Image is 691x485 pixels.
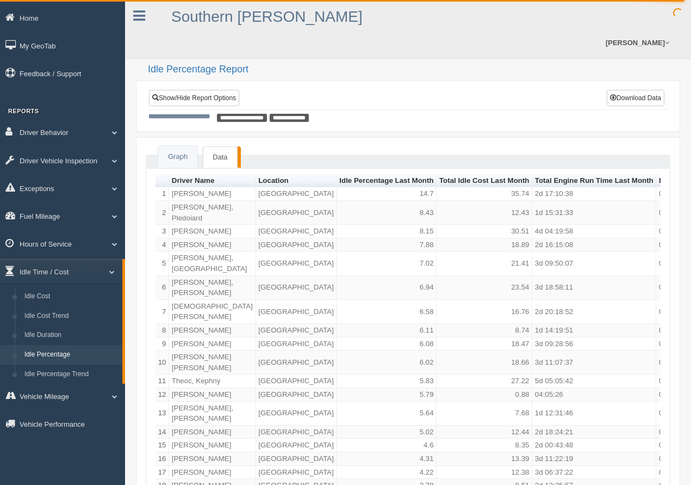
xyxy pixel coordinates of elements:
[337,300,437,324] td: 6.58
[337,426,437,439] td: 5.02
[256,466,337,480] td: [GEOGRAPHIC_DATA]
[337,324,437,337] td: 6.11
[532,466,656,480] td: 3d 06:37:22
[437,251,532,275] td: 21.41
[169,187,256,201] td: [PERSON_NAME]
[169,225,256,238] td: [PERSON_NAME]
[437,337,532,351] td: 18.47
[256,251,337,275] td: [GEOGRAPHIC_DATA]
[437,375,532,388] td: 27.22
[337,452,437,466] td: 4.31
[532,187,656,201] td: 2d 17:10:38
[337,351,437,375] td: 6.02
[337,439,437,452] td: 4.6
[20,345,122,365] a: Idle Percentage
[169,251,256,275] td: [PERSON_NAME], [GEOGRAPHIC_DATA]
[337,225,437,238] td: 8.15
[169,174,256,188] th: Sort column
[155,337,169,351] td: 9
[437,402,532,426] td: 7.68
[169,402,256,426] td: [PERSON_NAME], [PERSON_NAME]
[607,90,664,106] button: Download Data
[337,337,437,351] td: 6.08
[169,351,256,375] td: [PERSON_NAME] [PERSON_NAME]
[256,351,337,375] td: [GEOGRAPHIC_DATA]
[337,375,437,388] td: 5.83
[155,402,169,426] td: 13
[337,238,437,252] td: 7.88
[337,187,437,201] td: 14.7
[149,90,239,106] a: Show/Hide Report Options
[256,201,337,225] td: [GEOGRAPHIC_DATA]
[256,225,337,238] td: [GEOGRAPHIC_DATA]
[155,251,169,275] td: 5
[171,8,363,25] a: Southern [PERSON_NAME]
[437,300,532,324] td: 16.76
[169,276,256,300] td: [PERSON_NAME], [PERSON_NAME]
[532,251,656,275] td: 3d 09:50:07
[337,251,437,275] td: 7.02
[532,351,656,375] td: 3d 11:07:37
[155,351,169,375] td: 10
[532,337,656,351] td: 3d 09:28:56
[155,201,169,225] td: 2
[155,439,169,452] td: 15
[155,300,169,324] td: 7
[155,452,169,466] td: 16
[155,276,169,300] td: 6
[20,326,122,345] a: Idle Duration
[532,375,656,388] td: 5d 05:05:42
[169,238,256,252] td: [PERSON_NAME]
[169,300,256,324] td: [DEMOGRAPHIC_DATA][PERSON_NAME]
[169,337,256,351] td: [PERSON_NAME]
[337,201,437,225] td: 8.43
[532,238,656,252] td: 2d 16:15:08
[169,466,256,480] td: [PERSON_NAME]
[532,402,656,426] td: 1d 12:31:46
[169,324,256,337] td: [PERSON_NAME]
[532,426,656,439] td: 2d 18:24:21
[155,466,169,480] td: 17
[532,439,656,452] td: 2d 00:43:48
[155,225,169,238] td: 3
[155,388,169,402] td: 12
[256,388,337,402] td: [GEOGRAPHIC_DATA]
[256,300,337,324] td: [GEOGRAPHIC_DATA]
[532,452,656,466] td: 3d 11:22:19
[437,426,532,439] td: 12.44
[437,238,532,252] td: 18.89
[20,365,122,384] a: Idle Percentage Trend
[158,146,197,168] a: Graph
[532,388,656,402] td: 04:05:26
[337,388,437,402] td: 5.79
[256,276,337,300] td: [GEOGRAPHIC_DATA]
[532,225,656,238] td: 4d 04:19:58
[437,225,532,238] td: 30.51
[437,187,532,201] td: 35.74
[437,201,532,225] td: 12.43
[256,324,337,337] td: [GEOGRAPHIC_DATA]
[20,306,122,326] a: Idle Cost Trend
[155,324,169,337] td: 8
[20,287,122,306] a: Idle Cost
[437,388,532,402] td: 0.88
[337,466,437,480] td: 4.22
[437,174,532,188] th: Sort column
[256,402,337,426] td: [GEOGRAPHIC_DATA]
[437,324,532,337] td: 8.74
[532,276,656,300] td: 3d 18:58:11
[256,375,337,388] td: [GEOGRAPHIC_DATA]
[155,426,169,439] td: 14
[256,439,337,452] td: [GEOGRAPHIC_DATA]
[155,187,169,201] td: 1
[437,466,532,480] td: 12.38
[256,426,337,439] td: [GEOGRAPHIC_DATA]
[169,452,256,466] td: [PERSON_NAME]
[169,201,256,225] td: [PERSON_NAME], Pledoiard
[256,174,337,188] th: Sort column
[169,426,256,439] td: [PERSON_NAME]
[169,388,256,402] td: [PERSON_NAME]
[532,300,656,324] td: 2d 20:18:52
[155,375,169,388] td: 11
[532,324,656,337] td: 1d 14:19:51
